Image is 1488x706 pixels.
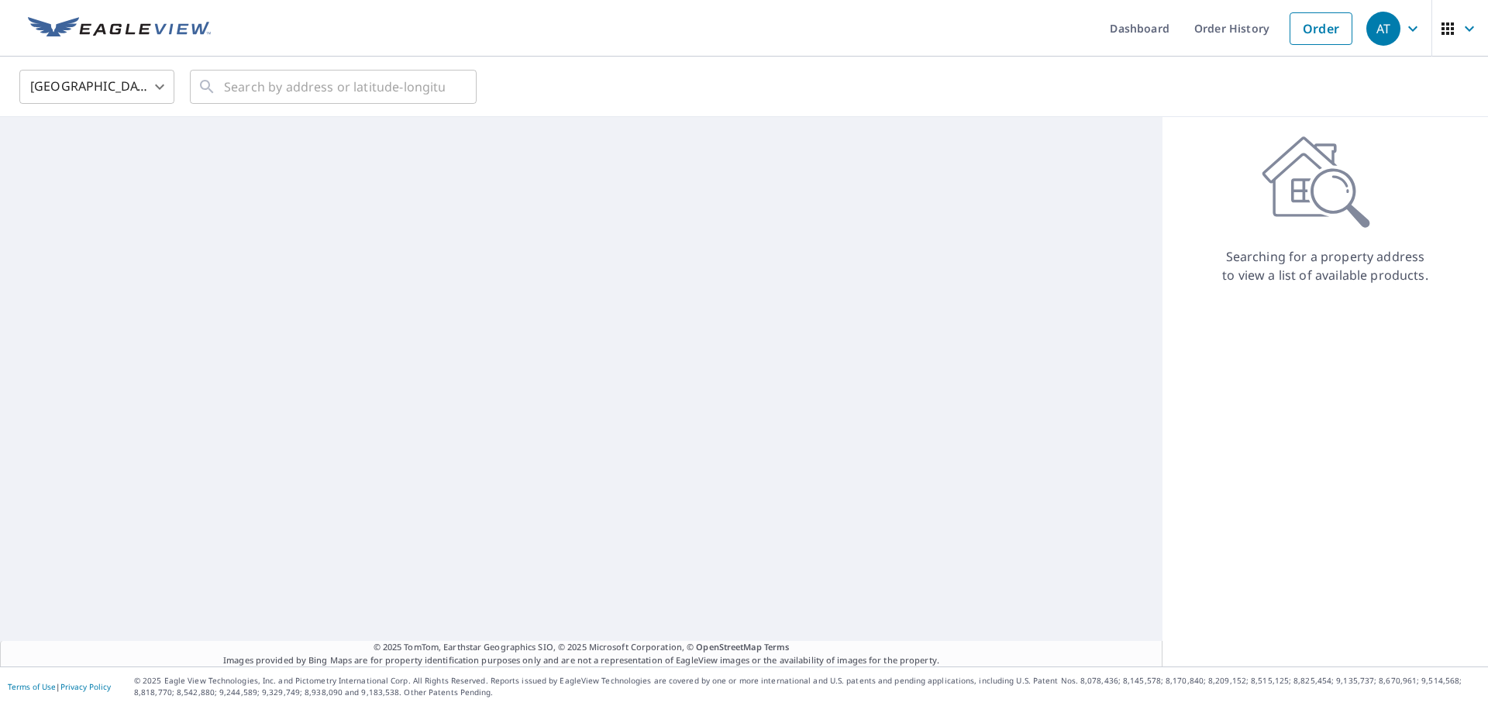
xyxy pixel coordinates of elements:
[8,682,111,691] p: |
[1290,12,1352,45] a: Order
[696,641,761,653] a: OpenStreetMap
[60,681,111,692] a: Privacy Policy
[1221,247,1429,284] p: Searching for a property address to view a list of available products.
[8,681,56,692] a: Terms of Use
[1366,12,1400,46] div: AT
[28,17,211,40] img: EV Logo
[19,65,174,108] div: [GEOGRAPHIC_DATA]
[224,65,445,108] input: Search by address or latitude-longitude
[764,641,790,653] a: Terms
[134,675,1480,698] p: © 2025 Eagle View Technologies, Inc. and Pictometry International Corp. All Rights Reserved. Repo...
[374,641,790,654] span: © 2025 TomTom, Earthstar Geographics SIO, © 2025 Microsoft Corporation, ©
